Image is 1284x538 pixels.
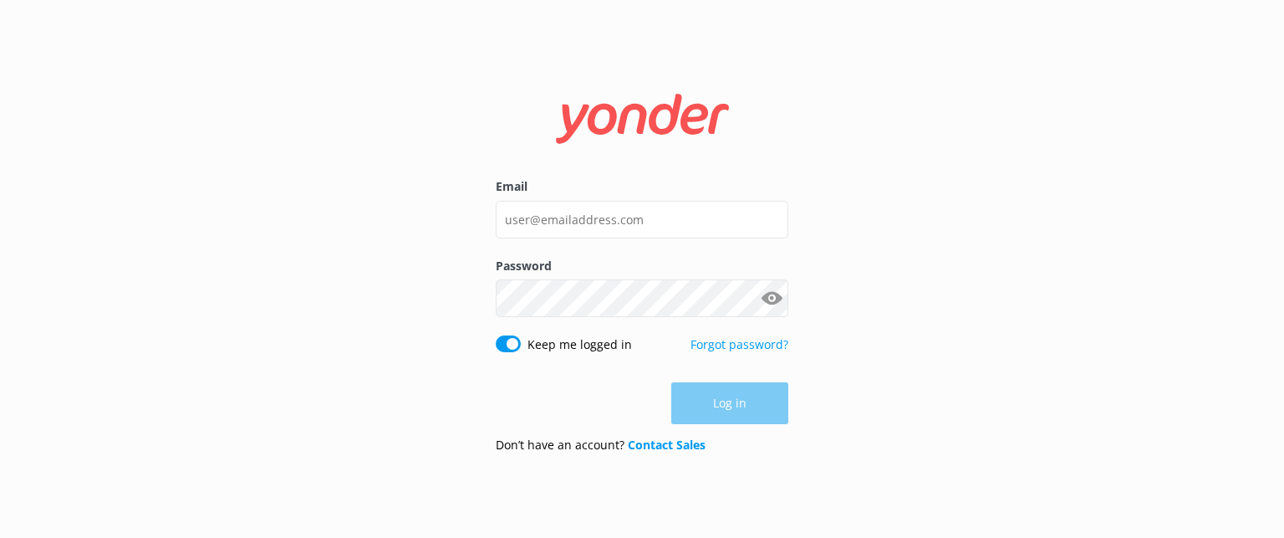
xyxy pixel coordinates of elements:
[755,282,788,315] button: Show password
[496,201,788,238] input: user@emailaddress.com
[496,257,788,275] label: Password
[496,436,706,454] p: Don’t have an account?
[496,177,788,196] label: Email
[628,437,706,453] a: Contact Sales
[690,336,788,352] a: Forgot password?
[527,336,632,354] label: Keep me logged in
